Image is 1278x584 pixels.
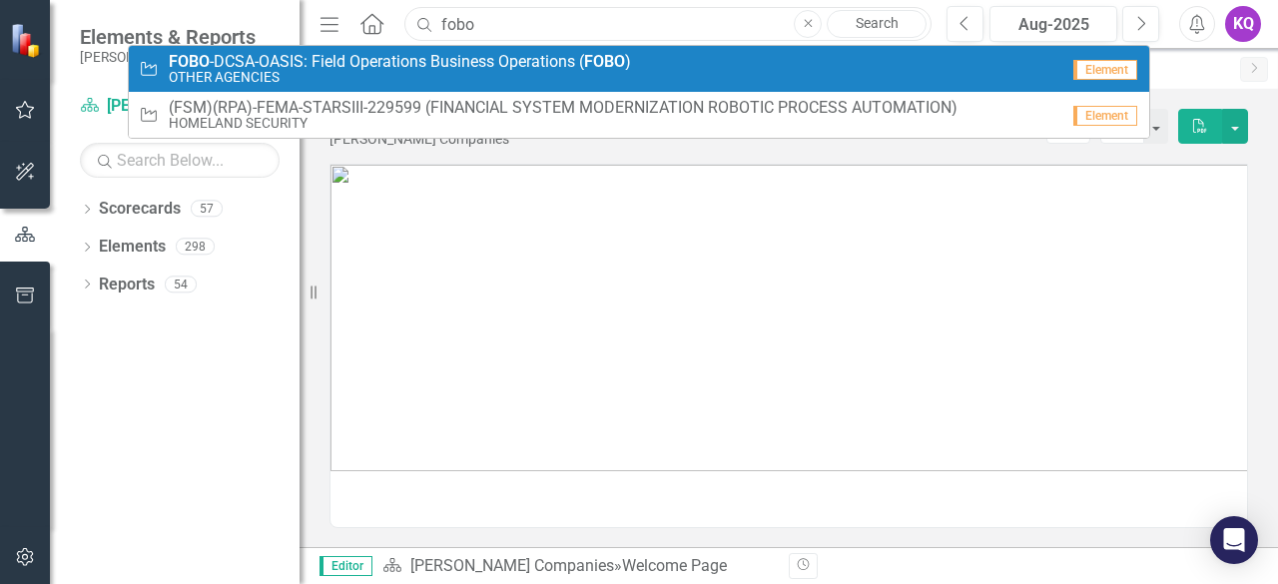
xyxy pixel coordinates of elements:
[827,10,927,38] a: Search
[99,236,166,259] a: Elements
[10,22,46,58] img: ClearPoint Strategy
[1210,516,1258,564] div: Open Intercom Messenger
[176,239,215,256] div: 298
[410,556,614,575] a: [PERSON_NAME] Companies
[584,52,625,71] strong: FOBO
[1073,106,1137,126] span: Element
[989,6,1117,42] button: Aug-2025
[99,198,181,221] a: Scorecards
[319,556,372,576] span: Editor
[169,53,631,71] span: -DCSA-OASIS: Field Operations Business Operations ( )
[1225,6,1261,42] button: KQ
[622,556,727,575] div: Welcome Page
[404,7,932,42] input: Search ClearPoint...
[382,555,774,578] div: »
[191,201,223,218] div: 57
[99,274,155,296] a: Reports
[169,70,631,85] small: OTHER AGENCIES
[996,13,1110,37] div: Aug-2025
[330,165,1247,471] img: image%20v4.png
[169,116,958,131] small: HOMELAND SECURITY
[80,25,257,49] span: Elements & Reports
[165,276,197,292] div: 54
[80,95,280,118] a: [PERSON_NAME] Companies
[80,49,257,65] small: [PERSON_NAME] Companies
[329,132,509,147] div: [PERSON_NAME] Companies
[80,143,280,178] input: Search Below...
[1073,60,1137,80] span: Element
[169,99,958,117] span: (FSM)(RPA)-FEMA-STARSIII-229599 (FINANCIAL SYSTEM MODERNIZATION ROBOTIC PROCESS AUTOMATION)
[129,92,1149,138] a: (FSM)(RPA)-FEMA-STARSIII-229599 (FINANCIAL SYSTEM MODERNIZATION ROBOTIC PROCESS AUTOMATION)HOMELA...
[129,46,1149,92] a: -DCSA-OASIS: Field Operations Business Operations (FOBO)OTHER AGENCIESElement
